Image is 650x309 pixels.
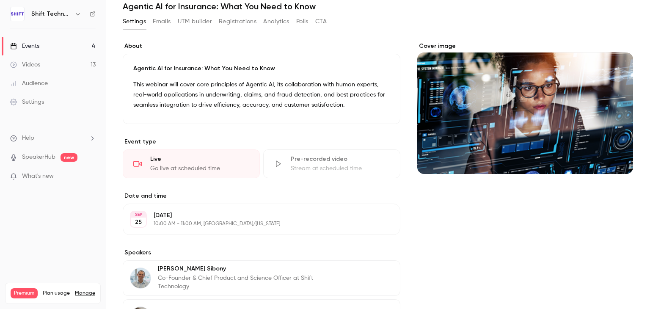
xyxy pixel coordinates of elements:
p: [DATE] [154,211,355,220]
p: Co-Founder & Chief Product and Science Officer at Shift Technology [158,274,345,291]
span: new [61,153,77,162]
p: [PERSON_NAME] Sibony [158,265,345,273]
a: SpeakerHub [22,153,55,162]
button: Settings [123,15,146,28]
h1: Agentic AI for Insurance: What You Need to Know [123,1,633,11]
img: Shift Technology [11,7,24,21]
section: Cover image [417,42,633,174]
div: Go live at scheduled time [150,164,249,173]
span: Help [22,134,34,143]
button: UTM builder [178,15,212,28]
p: 25 [135,218,142,226]
button: Emails [153,15,171,28]
label: Date and time [123,192,400,200]
label: Cover image [417,42,633,50]
label: Speakers [123,248,400,257]
div: SEP [131,212,146,218]
div: Pre-recorded videoStream at scheduled time [263,149,400,178]
div: Audience [10,79,48,88]
span: Premium [11,288,38,298]
p: Event type [123,138,400,146]
div: Videos [10,61,40,69]
iframe: Noticeable Trigger [85,173,96,180]
div: Stream at scheduled time [291,164,390,173]
button: CTA [315,15,327,28]
button: Registrations [219,15,256,28]
img: Eric Sibony [130,268,151,288]
div: Pre-recorded video [291,155,390,163]
div: LiveGo live at scheduled time [123,149,260,178]
span: Plan usage [43,290,70,297]
h6: Shift Technology [31,10,71,18]
p: Agentic AI for Insurance: What You Need to Know [133,64,390,73]
div: Events [10,42,39,50]
li: help-dropdown-opener [10,134,96,143]
a: Manage [75,290,95,297]
button: Polls [296,15,308,28]
div: Live [150,155,249,163]
p: 10:00 AM - 11:00 AM, [GEOGRAPHIC_DATA]/[US_STATE] [154,221,355,227]
div: Eric Sibony[PERSON_NAME] SibonyCo-Founder & Chief Product and Science Officer at Shift Technology [123,260,400,296]
label: About [123,42,400,50]
button: Analytics [263,15,289,28]
div: Settings [10,98,44,106]
span: What's new [22,172,54,181]
p: This webinar will cover core principles of Agentic AI, its collaboration with human experts, real... [133,80,390,110]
